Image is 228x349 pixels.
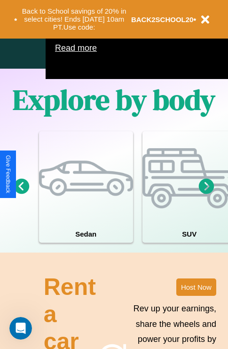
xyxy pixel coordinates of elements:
iframe: Intercom live chat [9,317,32,340]
button: Back to School savings of 20% in select cities! Ends [DATE] 10am PT.Use code: [17,5,131,34]
h1: Explore by body [13,80,215,119]
b: BACK2SCHOOL20 [131,16,194,24]
h4: Sedan [39,225,133,243]
div: Give Feedback [5,155,11,193]
button: Host Now [176,278,216,296]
